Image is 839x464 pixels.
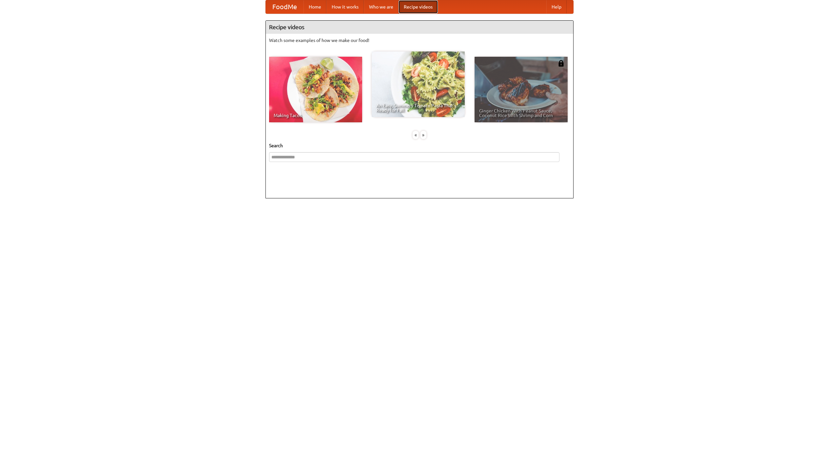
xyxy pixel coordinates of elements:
a: An Easy, Summery Tomato Pasta That's Ready for Fall [372,51,465,117]
img: 483408.png [558,60,564,67]
a: Recipe videos [399,0,438,13]
a: Who we are [364,0,399,13]
a: How it works [326,0,364,13]
span: An Easy, Summery Tomato Pasta That's Ready for Fall [376,103,460,112]
div: « [413,131,419,139]
h4: Recipe videos [266,21,573,34]
a: Making Tacos [269,57,362,122]
span: Making Tacos [274,113,358,118]
a: Home [303,0,326,13]
h5: Search [269,142,570,149]
div: » [420,131,426,139]
a: FoodMe [266,0,303,13]
a: Help [546,0,567,13]
p: Watch some examples of how we make our food! [269,37,570,44]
